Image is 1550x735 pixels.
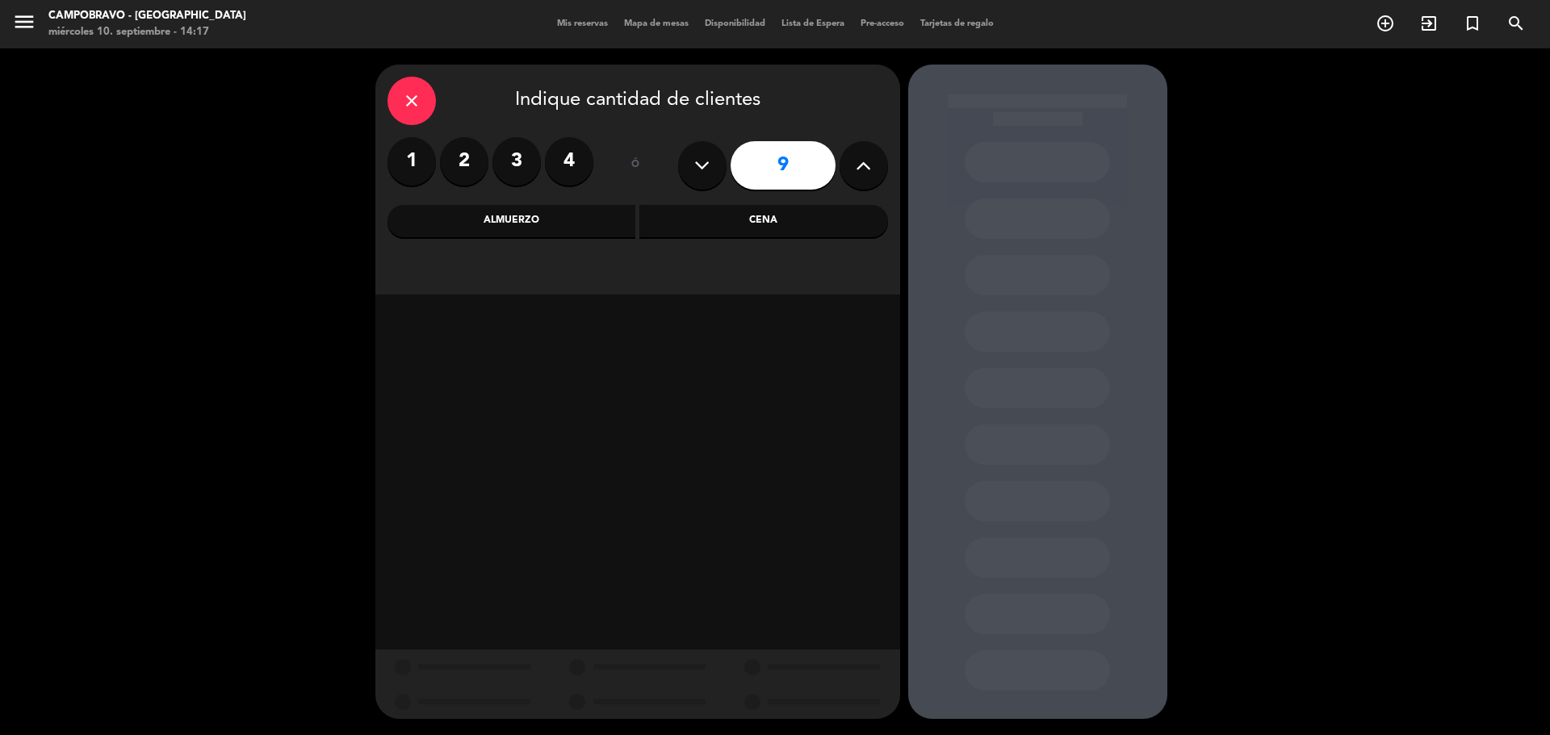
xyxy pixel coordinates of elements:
span: Mapa de mesas [616,19,697,28]
div: Indique cantidad de clientes [387,77,888,125]
i: turned_in_not [1463,14,1482,33]
span: Mis reservas [549,19,616,28]
div: Cena [639,205,888,237]
i: menu [12,10,36,34]
div: Almuerzo [387,205,636,237]
label: 2 [440,137,488,186]
div: ó [610,137,662,194]
span: Tarjetas de regalo [912,19,1002,28]
label: 3 [492,137,541,186]
label: 4 [545,137,593,186]
i: exit_to_app [1419,14,1439,33]
span: Disponibilidad [697,19,773,28]
i: add_circle_outline [1376,14,1395,33]
div: miércoles 10. septiembre - 14:17 [48,24,246,40]
i: close [402,91,421,111]
button: menu [12,10,36,40]
span: Lista de Espera [773,19,852,28]
i: search [1506,14,1526,33]
div: Campobravo - [GEOGRAPHIC_DATA] [48,8,246,24]
span: Pre-acceso [852,19,912,28]
label: 1 [387,137,436,186]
